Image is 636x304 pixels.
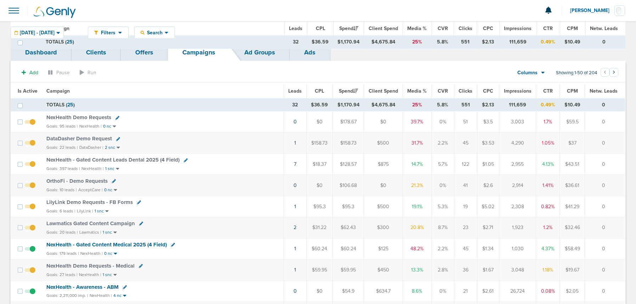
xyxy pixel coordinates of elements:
[438,25,448,31] span: CVR
[105,145,115,150] small: 2 snc
[306,217,333,238] td: $31.22
[590,25,618,31] span: Netw. Leads
[459,88,472,94] span: Clicks
[79,230,101,235] small: Lawmatics |
[11,44,72,61] a: Dashboard
[536,259,560,281] td: 1.18%
[536,154,560,175] td: 4.13%
[294,140,296,146] a: 1
[306,196,333,217] td: $95.3
[560,133,585,154] td: $37
[46,25,69,31] span: Campaign
[294,288,297,294] a: 0
[499,217,536,238] td: 1,923
[477,133,499,154] td: $3.53
[477,196,499,217] td: $5.02
[403,281,431,302] td: 8.6%
[46,178,108,184] span: OrthoFi - Demo Requests
[601,69,618,77] ul: Pagination
[560,196,585,217] td: $41.29
[570,8,614,13] span: [PERSON_NAME]
[18,88,38,94] span: Is Active
[585,259,625,281] td: 0
[590,88,618,94] span: Netw. Leads
[364,196,403,217] td: $500
[369,88,398,94] span: Client Spend
[477,36,499,48] td: $2.13
[454,154,477,175] td: 122
[364,154,403,175] td: $875
[585,196,625,217] td: 0
[499,133,536,154] td: 4,290
[454,36,477,48] td: 551
[104,187,112,193] small: 0 nc
[585,111,625,133] td: 0
[81,166,104,171] small: NexHealth |
[499,154,536,175] td: 2,955
[333,154,364,175] td: $128.57
[333,36,364,48] td: $1,170.94
[585,217,625,238] td: 0
[364,238,403,259] td: $125
[560,98,585,111] td: $10.49
[113,293,121,298] small: 4 nc
[79,272,101,277] small: NexHealth |
[536,196,560,217] td: 0.82%
[536,217,560,238] td: 1.2%
[46,157,180,163] span: NexHealth - Gated Content Leads Dental 2025 (4 Field)
[284,36,307,48] td: 32
[46,263,135,269] span: NexHealth Demo Requests - Medical
[431,98,454,111] td: 5.8%
[454,281,477,302] td: 21
[333,259,364,281] td: $59.95
[477,98,499,111] td: $2.13
[431,133,454,154] td: 2.2%
[560,154,585,175] td: $43.51
[333,98,364,111] td: $1,170.94
[306,133,333,154] td: $158.73
[454,196,477,217] td: 19
[306,154,333,175] td: $18.37
[144,30,165,36] span: Search
[230,44,290,61] a: Ad Groups
[18,25,38,31] span: Is Active
[585,281,625,302] td: 0
[18,68,42,78] button: Add
[98,30,118,36] span: Filters
[536,111,560,133] td: 1.7%
[294,246,296,252] a: 1
[499,196,536,217] td: 2,308
[333,175,364,196] td: $106.68
[477,217,499,238] td: $2.71
[560,259,585,281] td: $19.67
[560,111,585,133] td: $59.5
[536,98,560,111] td: 0.49%
[34,7,76,18] img: Genly
[431,196,454,217] td: 5.3%
[20,30,55,35] span: [DATE] - [DATE]
[560,217,585,238] td: $32.46
[306,238,333,259] td: $60.24
[29,70,38,76] span: Add
[294,224,296,230] a: 2
[517,69,538,76] span: Columns
[585,133,625,154] td: 0
[121,44,168,61] a: Offers
[46,293,88,298] small: Goals: 2,211,000 imp. |
[105,166,114,171] small: 1 snc
[339,25,358,31] span: Spend
[504,88,532,94] span: Impressions
[288,88,302,94] span: Leads
[499,259,536,281] td: 3,048
[290,44,330,61] a: Ads
[499,238,536,259] td: 1,030
[90,293,112,298] small: NexHealth |
[46,135,112,142] span: DataDasher Demo Request
[477,175,499,196] td: $2.6
[431,36,454,48] td: 5.8%
[306,175,333,196] td: $0
[543,25,553,31] span: CTR
[431,259,454,281] td: 2.8%
[46,230,78,235] small: Goals: 20 leads |
[536,238,560,259] td: 4.37%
